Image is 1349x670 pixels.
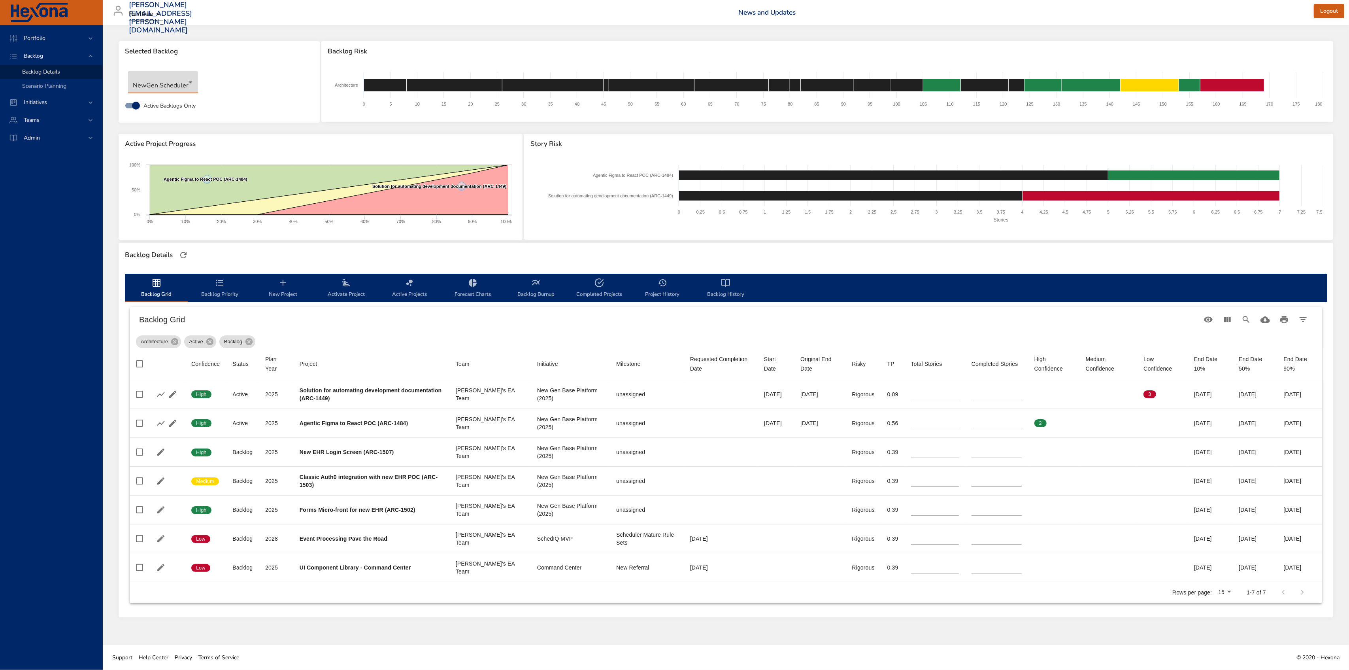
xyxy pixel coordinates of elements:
span: Backlog Burnup [509,278,563,299]
div: Backlog [232,477,253,485]
text: 6 [1193,210,1195,214]
span: Completed Projects [572,278,626,299]
text: 1 [764,210,766,214]
text: 3 [935,210,938,214]
div: Scheduler Mature Rule Sets [616,531,677,547]
text: 40 [575,102,579,106]
div: New Gen Base Platform (2025) [537,444,604,460]
span: Backlog Details [22,68,60,76]
text: 60 [681,102,686,106]
span: Milestone [616,359,677,369]
text: 165 [1239,102,1246,106]
text: 160 [1213,102,1220,106]
div: [DATE] [1239,419,1271,427]
span: Active Projects [383,278,436,299]
div: 15 [1215,587,1234,598]
text: 110 [946,102,953,106]
div: [DATE] [764,390,788,398]
text: 130 [1053,102,1060,106]
text: 65 [708,102,713,106]
span: Team [456,359,525,369]
div: unassigned [616,419,677,427]
span: Forecast Charts [446,278,500,299]
b: Solution for automating development documentation (ARC-1449) [300,387,442,401]
div: Sort [852,359,866,369]
span: Requested Completion Date [690,354,751,373]
span: Risky [852,359,875,369]
span: High [191,507,211,514]
b: Agentic Figma to React POC (ARC-1484) [300,420,408,426]
div: Sort [300,359,317,369]
div: End Date 90% [1284,354,1316,373]
text: 150 [1159,102,1166,106]
span: Original End Date [800,354,840,373]
span: Confidence [191,359,220,369]
span: Project History [636,278,689,299]
div: New Gen Base Platform (2025) [537,415,604,431]
button: Refresh Page [177,249,189,261]
div: [DATE] [1284,448,1316,456]
div: NewGen Scheduler [128,71,198,93]
text: 0% [134,212,140,217]
div: [DATE] [690,535,751,543]
div: [DATE] [1239,535,1271,543]
text: 90 [841,102,846,106]
span: TP [887,359,898,369]
div: Sort [764,354,788,373]
text: Architecture [335,83,358,87]
text: Agentic Figma to React POC (ARC-1484) [164,177,247,182]
span: Architecture [136,338,173,346]
div: Completed Stories [972,359,1018,369]
span: Help Center [139,654,168,661]
text: 0.5 [719,210,725,214]
div: backlog-tab [125,274,1327,302]
div: Backlog [219,335,255,348]
div: 2025 [265,477,287,485]
div: unassigned [616,506,677,514]
div: [DATE] [1239,564,1271,572]
div: Status [232,359,249,369]
span: Active Backlogs Only [143,102,196,110]
button: Search [1237,310,1256,329]
span: Activate Project [319,278,373,299]
div: [DATE] [1239,390,1271,398]
div: [DATE] [1194,390,1226,398]
button: Edit Project Details [155,504,167,516]
div: [PERSON_NAME]'s EA Team [456,386,525,402]
div: End Date 10% [1194,354,1226,373]
text: 100% [129,163,140,167]
div: Sort [887,359,894,369]
div: 2025 [265,419,287,427]
span: Selected Backlog [125,47,313,55]
div: Rigorous [852,419,875,427]
div: Backlog [232,564,253,572]
div: 2025 [265,564,287,572]
text: 10 [415,102,419,106]
div: Sort [232,359,249,369]
text: 25 [495,102,500,106]
div: [DATE] [1194,477,1226,485]
span: Admin [17,134,46,142]
b: Event Processing Pave the Road [300,536,387,542]
text: 6.5 [1234,210,1240,214]
h6: Backlog Grid [139,313,1199,326]
div: [PERSON_NAME]'s EA Team [456,444,525,460]
div: Backlog Details [123,249,175,261]
button: Edit Project Details [155,446,167,458]
div: New Gen Base Platform (2025) [537,386,604,402]
span: Medium [191,478,219,485]
span: Backlog [17,52,49,60]
div: [DATE] [1239,477,1271,485]
text: 0% [147,219,153,224]
div: [DATE] [1194,448,1226,456]
span: Portfolio [17,34,52,42]
span: 2 [1034,420,1047,427]
text: 20 [468,102,473,106]
span: Support [112,654,132,661]
div: Sort [800,354,840,373]
text: 175 [1292,102,1300,106]
div: Team [456,359,470,369]
span: Plan Year [265,354,287,373]
span: Active [184,338,208,346]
